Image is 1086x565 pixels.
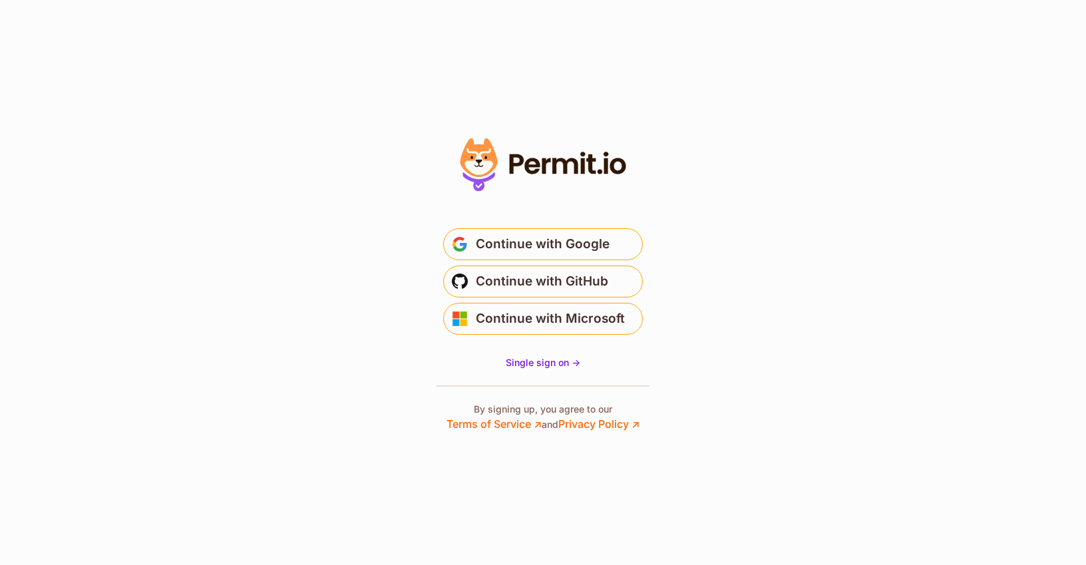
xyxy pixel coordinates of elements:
[506,357,580,368] span: Single sign on ->
[476,308,625,329] span: Continue with Microsoft
[447,403,639,432] p: By signing up, you agree to our and
[447,417,542,431] a: Terms of Service ↗
[443,266,643,297] button: Continue with GitHub
[558,417,639,431] a: Privacy Policy ↗
[443,228,643,260] button: Continue with Google
[506,356,580,369] a: Single sign on ->
[476,271,608,292] span: Continue with GitHub
[443,303,643,335] button: Continue with Microsoft
[476,234,610,255] span: Continue with Google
